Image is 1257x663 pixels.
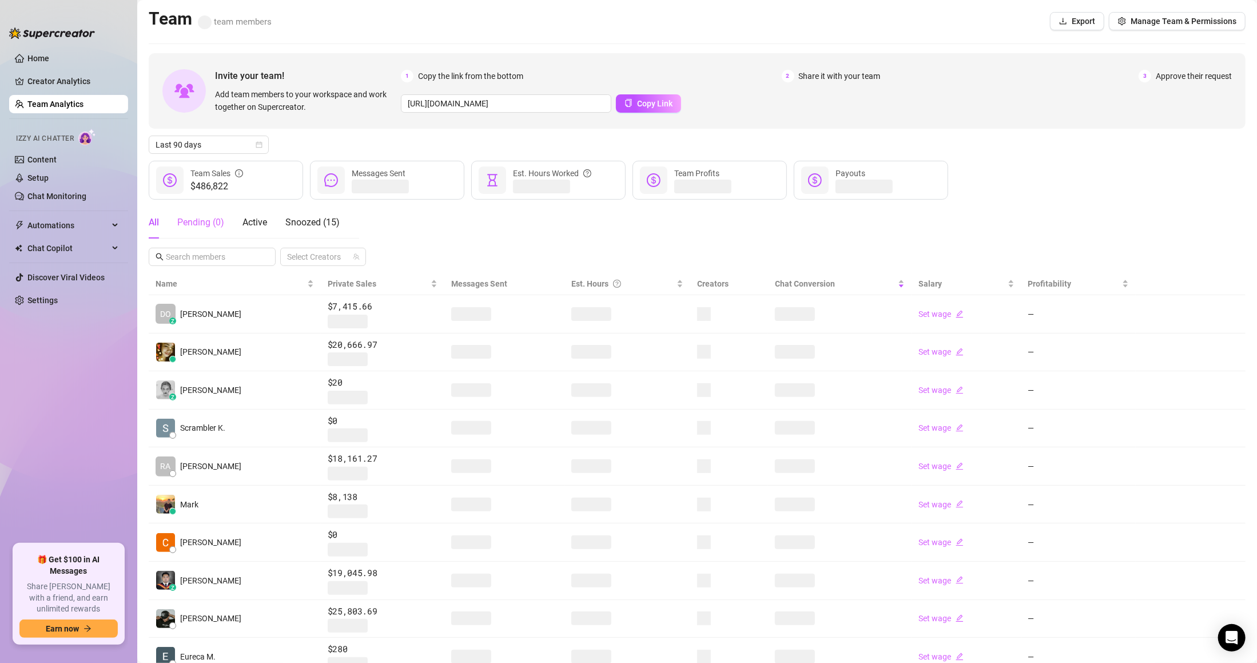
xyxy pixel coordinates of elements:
span: Copy Link [637,99,673,108]
span: [PERSON_NAME] [180,612,241,625]
span: [PERSON_NAME] [180,536,241,549]
span: Invite your team! [215,69,401,83]
span: copy [624,99,633,107]
span: Profitability [1028,279,1072,288]
button: Export [1050,12,1104,30]
td: — [1021,600,1136,638]
span: Messages Sent [352,169,405,178]
span: RA [161,460,171,473]
span: Export [1072,17,1095,26]
a: Set wageedit [918,652,964,661]
span: Chat Conversion [775,279,835,288]
div: Est. Hours Worked [513,167,591,180]
span: Add team members to your workspace and work together on Supercreator. [215,88,396,113]
span: Chat Copilot [27,239,109,257]
td: — [1021,523,1136,562]
span: $19,045.98 [328,566,437,580]
span: edit [956,348,964,356]
span: calendar [256,141,262,148]
h2: Team [149,8,272,30]
span: Name [156,277,305,290]
span: setting [1118,17,1126,25]
span: Active [242,217,267,228]
span: $0 [328,528,437,542]
th: Creators [690,273,769,295]
span: edit [956,462,964,470]
div: z [169,394,176,400]
span: Earn now [46,624,79,633]
span: 🎁 Get $100 in AI Messages [19,554,118,577]
span: $18,161.27 [328,452,437,466]
span: $0 [328,414,437,428]
span: $486,822 [190,180,243,193]
span: arrow-right [83,625,92,633]
a: Set wageedit [918,576,964,585]
span: Payouts [836,169,865,178]
span: Approve their request [1156,70,1232,82]
span: team [353,253,360,260]
span: 1 [401,70,413,82]
span: question-circle [583,167,591,180]
img: Mark [156,495,175,514]
span: Automations [27,216,109,235]
span: $25,803.69 [328,605,437,618]
div: z [169,317,176,324]
span: dollar-circle [647,173,661,187]
td: — [1021,447,1136,486]
img: logo-BBDzfeDw.svg [9,27,95,39]
img: AI Chatter [78,129,96,145]
span: Team Profits [674,169,719,178]
a: Set wageedit [918,347,964,356]
span: $280 [328,642,437,656]
td: — [1021,295,1136,334]
span: info-circle [235,167,243,180]
a: Settings [27,296,58,305]
a: Team Analytics [27,100,83,109]
a: Set wageedit [918,423,964,432]
div: z [169,584,176,591]
span: edit [956,653,964,661]
span: message [324,173,338,187]
a: Home [27,54,49,63]
div: Pending ( 0 ) [177,216,224,229]
span: Copy the link from the bottom [418,70,523,82]
div: Est. Hours [571,277,674,290]
span: 3 [1139,70,1151,82]
span: question-circle [613,277,621,290]
img: Chat Copilot [15,244,22,252]
span: [PERSON_NAME] [180,308,241,320]
a: Set wageedit [918,386,964,395]
span: DO [160,308,171,320]
a: Set wageedit [918,462,964,471]
div: Team Sales [190,167,243,180]
span: Scrambler K. [180,422,225,434]
span: team members [198,17,272,27]
td: — [1021,371,1136,410]
span: $8,138 [328,490,437,504]
a: Discover Viral Videos [27,273,105,282]
span: search [156,253,164,261]
div: All [149,216,159,229]
img: Charlotte Acogi… [156,533,175,552]
span: [PERSON_NAME] [180,346,241,358]
img: Jericko [156,609,175,628]
span: Eureca M. [180,650,216,663]
button: Manage Team & Permissions [1109,12,1246,30]
span: download [1059,17,1067,25]
img: Scrambler Kawi [156,419,175,438]
span: edit [956,310,964,318]
span: Snoozed ( 15 ) [285,217,340,228]
span: Salary [918,279,942,288]
span: Manage Team & Permissions [1131,17,1236,26]
span: hourglass [486,173,499,187]
span: Mark [180,498,198,511]
button: Copy Link [616,94,681,113]
td: — [1021,410,1136,448]
a: Creator Analytics [27,72,119,90]
span: Share [PERSON_NAME] with a friend, and earn unlimited rewards [19,581,118,615]
th: Name [149,273,321,295]
span: edit [956,538,964,546]
span: edit [956,614,964,622]
span: [PERSON_NAME] [180,384,241,396]
span: $7,415.66 [328,300,437,313]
